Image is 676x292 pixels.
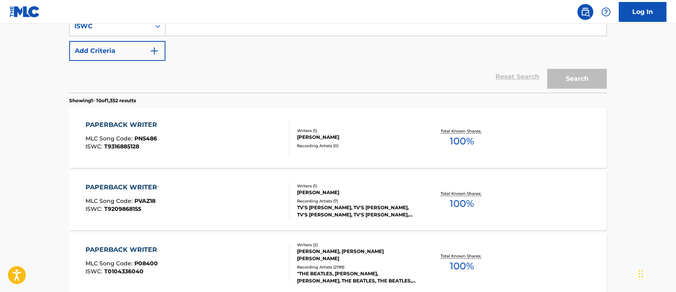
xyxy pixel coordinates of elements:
span: ISWC : [85,143,104,150]
div: Recording Artists ( 0 ) [297,143,417,149]
div: PAPERBACK WRITER [85,245,161,255]
div: Recording Artists ( 7 ) [297,198,417,204]
p: Total Known Shares: [441,253,483,259]
p: Showing 1 - 10 of 1,352 results [69,97,136,104]
div: [PERSON_NAME], [PERSON_NAME] [PERSON_NAME] [297,248,417,262]
span: ISWC : [85,205,104,212]
div: [PERSON_NAME] [297,189,417,196]
div: PAPERBACK WRITER [85,183,161,192]
span: MLC Song Code : [85,260,134,267]
span: P08400 [134,260,158,267]
a: Log In [619,2,666,22]
div: Drag [639,262,643,286]
button: Add Criteria [69,41,165,61]
p: Total Known Shares: [441,191,483,197]
p: Total Known Shares: [441,128,483,134]
span: PVAZ18 [134,197,155,204]
a: PAPERBACK WRITERMLC Song Code:PN5486ISWC:T9316885128Writers (1)[PERSON_NAME]Recording Artists (0)... [69,108,607,168]
form: Search Form [69,16,607,93]
div: Recording Artists ( 2199 ) [297,264,417,270]
div: [PERSON_NAME] [297,134,417,141]
a: PAPERBACK WRITERMLC Song Code:PVAZ18ISWC:T9209868155Writers (1)[PERSON_NAME]Recording Artists (7)... [69,171,607,230]
img: MLC Logo [10,6,40,18]
img: search [581,7,590,17]
div: Writers ( 1 ) [297,128,417,134]
img: 9d2ae6d4665cec9f34b9.svg [150,46,159,56]
span: 100 % [450,197,474,211]
span: T0104336040 [104,268,144,275]
img: help [601,7,611,17]
span: 100 % [450,259,474,273]
div: PAPERBACK WRITER [85,120,161,130]
div: ISWC [74,21,146,31]
span: PN5486 [134,135,157,142]
span: T9316885128 [104,143,139,150]
span: 100 % [450,134,474,148]
div: "THE BEATLES, [PERSON_NAME], [PERSON_NAME], THE BEATLES, THE BEATLES, THE BEATLES, THE BEATLES [297,270,417,284]
div: Writers ( 2 ) [297,242,417,248]
div: TV'S [PERSON_NAME], TV'S [PERSON_NAME], TV'S [PERSON_NAME], TV'S [PERSON_NAME], TV'S [PERSON_NAME] [297,204,417,218]
div: Writers ( 1 ) [297,183,417,189]
iframe: Chat Widget [636,254,676,292]
span: MLC Song Code : [85,197,134,204]
span: T9209868155 [104,205,141,212]
span: ISWC : [85,268,104,275]
div: Help [598,4,614,20]
span: MLC Song Code : [85,135,134,142]
a: Public Search [577,4,593,20]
